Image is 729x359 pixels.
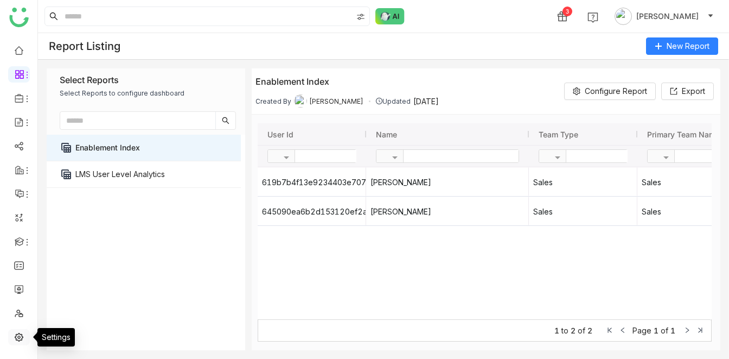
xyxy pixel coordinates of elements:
span: 2 [571,326,575,335]
i: table_view [60,168,73,181]
img: search-type.svg [356,12,365,21]
span: Configure Report [585,83,647,99]
span: Page [632,326,651,335]
div: [PERSON_NAME] [367,168,528,197]
span: 1 [654,326,658,335]
span: of [578,326,585,335]
div: [PERSON_NAME] [367,197,528,226]
div: 645090ea6b2d153120ef2a28 [258,197,366,226]
span: 2 [587,326,592,335]
span: 1 [554,326,559,335]
div: 619b7b4f13e9234403e7079e [258,168,366,197]
img: ask-buddy-normal.svg [375,8,405,24]
span: [PERSON_NAME] [309,97,363,105]
i: table_view [60,141,73,154]
span: Name [376,130,397,139]
div: Settings [37,328,75,347]
button: [PERSON_NAME] [612,8,716,25]
div: Sales [529,168,637,197]
button: New Report [646,37,718,55]
img: avatar [615,8,632,25]
a: LMS User Level Analytics [75,161,228,187]
div: Enablement Index [255,75,439,88]
span: 1 [670,326,675,335]
span: of [661,326,668,335]
div: Sales [529,197,637,226]
span: [PERSON_NAME] [636,10,699,22]
img: logo [9,8,29,27]
div: Report Listing [49,33,137,59]
div: Select Reports to configure dashboard [60,89,236,98]
button: Export [661,83,714,100]
div: Select Reports [60,73,236,86]
span: to [561,326,568,335]
span: Primary Team Name [647,130,720,139]
div: Updated [376,97,411,105]
div: 3 [562,7,572,16]
span: Export [682,85,705,97]
span: User Id [267,130,293,139]
span: Team Type [539,130,578,139]
img: help.svg [587,12,598,23]
div: Created By [255,97,291,105]
span: New Report [667,40,709,52]
a: Enablement Index [75,135,228,161]
div: [DATE] [413,97,439,106]
img: 645090ea6b2d153120ef2a28 [294,95,307,108]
